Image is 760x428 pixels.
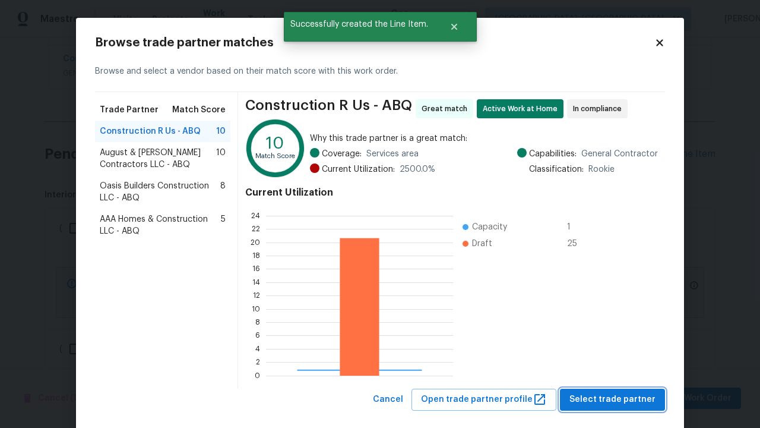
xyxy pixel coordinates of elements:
span: Oasis Builders Construction LLC - ABQ [100,180,220,204]
span: Great match [422,103,472,115]
span: Select trade partner [569,392,655,407]
span: Capacity [472,221,507,233]
text: 14 [252,279,260,286]
span: Draft [472,238,492,250]
span: AAA Homes & Construction LLC - ABQ [100,213,221,237]
text: 20 [251,239,260,246]
text: 12 [253,292,260,299]
text: Match Score [255,153,295,159]
span: Successfully created the Line Item. [284,12,435,37]
text: 16 [252,266,260,273]
span: 10 [216,147,226,171]
span: Open trade partner profile [421,392,547,407]
span: Capabilities: [529,148,577,160]
span: Current Utilization: [322,163,395,175]
span: Construction R Us - ABQ [100,125,201,137]
text: 4 [255,345,260,353]
span: Construction R Us - ABQ [245,99,412,118]
h4: Current Utilization [245,187,658,199]
span: 8 [220,180,226,204]
div: Browse and select a vendor based on their match score with this work order. [95,51,665,92]
button: Close [435,15,474,39]
text: 0 [255,372,260,379]
text: 24 [251,212,260,219]
button: Cancel [368,389,408,411]
span: Services area [366,148,419,160]
span: Why this trade partner is a great match: [310,133,658,144]
text: 22 [252,225,260,232]
span: 10 [216,125,226,137]
span: Match Score [172,104,226,116]
h2: Browse trade partner matches [95,37,654,49]
span: Trade Partner [100,104,159,116]
span: General Contractor [581,148,658,160]
span: 25 [567,238,586,250]
button: Open trade partner profile [411,389,556,411]
span: 5 [221,213,226,237]
span: Coverage: [322,148,362,160]
button: Select trade partner [560,389,665,411]
span: 1 [567,221,586,233]
span: Classification: [529,163,584,175]
span: In compliance [573,103,626,115]
span: Rookie [588,163,615,175]
text: 8 [255,319,260,326]
text: 2 [256,358,260,366]
span: August & [PERSON_NAME] Contractors LLC - ABQ [100,147,216,171]
text: 10 [252,306,260,313]
text: 10 [266,135,284,152]
span: Cancel [373,392,403,407]
span: Active Work at Home [483,103,562,115]
text: 18 [252,252,260,259]
span: 2500.0 % [400,163,435,175]
text: 6 [255,332,260,339]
